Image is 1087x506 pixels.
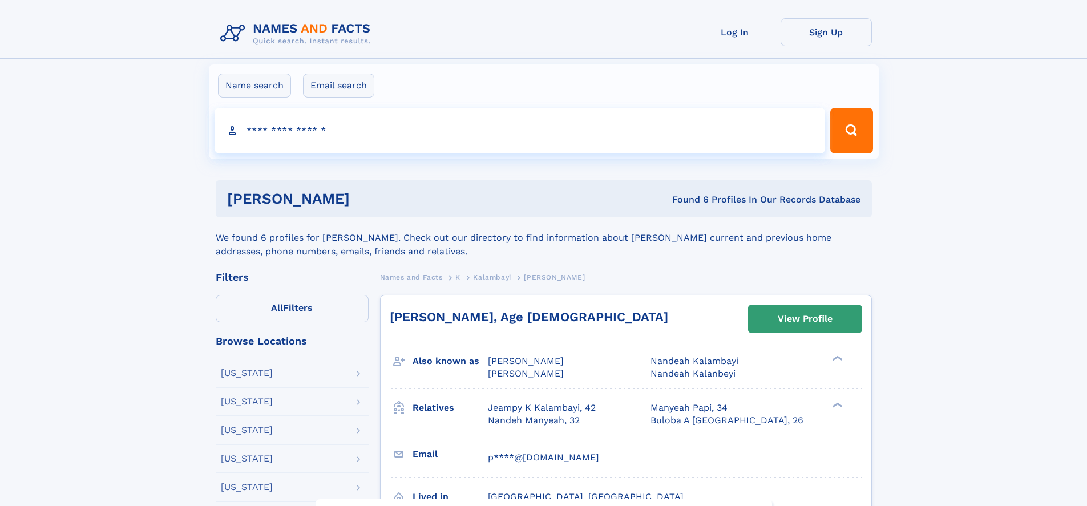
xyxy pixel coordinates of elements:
[650,368,736,379] span: Nandeah Kalanbeyi
[390,310,668,324] a: [PERSON_NAME], Age [DEMOGRAPHIC_DATA]
[413,398,488,418] h3: Relatives
[650,414,803,427] a: Buloba A [GEOGRAPHIC_DATA], 26
[303,74,374,98] label: Email search
[473,273,511,281] span: Kalambayi
[488,402,596,414] a: Jeampy K Kalambayi, 42
[413,444,488,464] h3: Email
[749,305,862,333] a: View Profile
[830,401,843,408] div: ❯
[830,108,872,153] button: Search Button
[221,369,273,378] div: [US_STATE]
[380,270,443,284] a: Names and Facts
[221,426,273,435] div: [US_STATE]
[488,368,564,379] span: [PERSON_NAME]
[218,74,291,98] label: Name search
[455,270,460,284] a: K
[216,336,369,346] div: Browse Locations
[781,18,872,46] a: Sign Up
[511,193,860,206] div: Found 6 Profiles In Our Records Database
[215,108,826,153] input: search input
[488,355,564,366] span: [PERSON_NAME]
[221,397,273,406] div: [US_STATE]
[271,302,283,313] span: All
[778,306,833,332] div: View Profile
[488,491,684,502] span: [GEOGRAPHIC_DATA], [GEOGRAPHIC_DATA]
[650,355,738,366] span: Nandeah Kalambayi
[473,270,511,284] a: Kalambayi
[830,355,843,362] div: ❯
[488,414,580,427] a: Nandeh Manyeah, 32
[221,454,273,463] div: [US_STATE]
[689,18,781,46] a: Log In
[227,192,511,206] h1: [PERSON_NAME]
[216,217,872,258] div: We found 6 profiles for [PERSON_NAME]. Check out our directory to find information about [PERSON_...
[524,273,585,281] span: [PERSON_NAME]
[216,18,380,49] img: Logo Names and Facts
[413,351,488,371] h3: Also known as
[221,483,273,492] div: [US_STATE]
[455,273,460,281] span: K
[650,402,728,414] a: Manyeah Papi, 34
[216,272,369,282] div: Filters
[216,295,369,322] label: Filters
